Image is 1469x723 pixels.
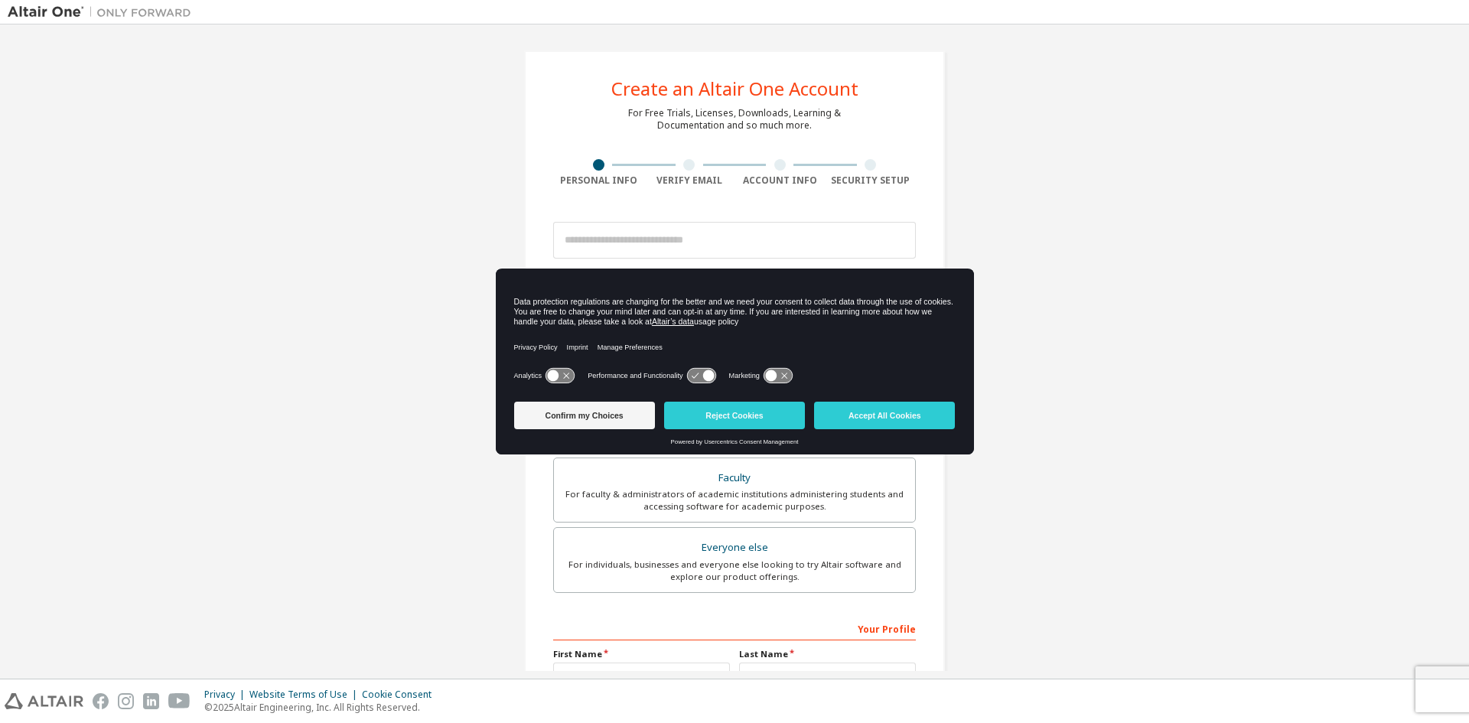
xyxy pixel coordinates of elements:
div: Faculty [563,467,906,489]
img: facebook.svg [93,693,109,709]
div: Everyone else [563,537,906,559]
img: instagram.svg [118,693,134,709]
div: Privacy [204,689,249,701]
div: For faculty & administrators of academic institutions administering students and accessing softwa... [563,488,906,513]
div: Security Setup [826,174,917,187]
div: Personal Info [553,174,644,187]
p: © 2025 Altair Engineering, Inc. All Rights Reserved. [204,701,441,714]
div: For Free Trials, Licenses, Downloads, Learning & Documentation and so much more. [628,107,841,132]
img: Altair One [8,5,199,20]
label: First Name [553,648,730,660]
div: Verify Email [644,174,735,187]
div: Cookie Consent [362,689,441,701]
div: Create an Altair One Account [611,80,858,98]
label: Last Name [739,648,916,660]
img: altair_logo.svg [5,693,83,709]
img: youtube.svg [168,693,191,709]
div: For individuals, businesses and everyone else looking to try Altair software and explore our prod... [563,559,906,583]
div: Account Info [734,174,826,187]
div: Website Terms of Use [249,689,362,701]
img: linkedin.svg [143,693,159,709]
div: Your Profile [553,616,916,640]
